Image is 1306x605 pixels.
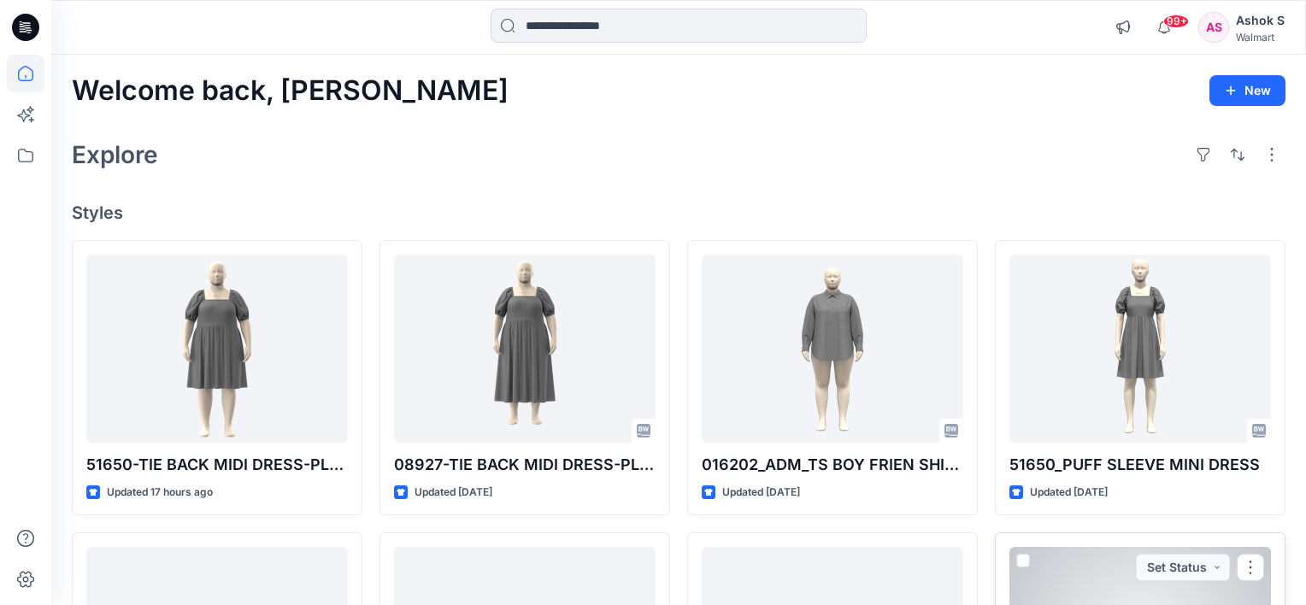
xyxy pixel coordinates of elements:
div: Walmart [1236,31,1285,44]
h4: Styles [72,203,1285,223]
a: 51650-TIE BACK MIDI DRESS-PLUS [86,255,348,443]
a: 51650_PUFF SLEEVE MINI DRESS [1009,255,1271,443]
p: 08927-TIE BACK MIDI DRESS-PLUS [394,453,656,477]
button: New [1209,75,1285,106]
p: Updated [DATE] [415,484,492,502]
div: Ashok S [1236,10,1285,31]
p: Updated [DATE] [1030,484,1108,502]
p: Updated 17 hours ago [107,484,213,502]
p: 51650_PUFF SLEEVE MINI DRESS [1009,453,1271,477]
p: 51650-TIE BACK MIDI DRESS-PLUS [86,453,348,477]
p: Updated [DATE] [722,484,800,502]
a: 08927-TIE BACK MIDI DRESS-PLUS [394,255,656,443]
a: 016202_ADM_TS BOY FRIEN SHIRT [702,255,963,443]
h2: Welcome back, [PERSON_NAME] [72,75,509,107]
h2: Explore [72,141,158,168]
p: 016202_ADM_TS BOY FRIEN SHIRT [702,453,963,477]
div: AS [1198,12,1229,43]
span: 99+ [1163,15,1189,28]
